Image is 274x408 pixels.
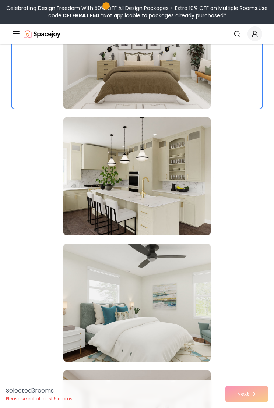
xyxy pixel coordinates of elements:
p: Selected 3 room s [6,386,73,395]
span: *Not applicable to packages already purchased* [99,12,226,19]
span: Use code: [48,4,268,19]
a: Spacejoy [24,26,60,41]
p: Please select at least 5 rooms [6,396,73,402]
nav: Global [12,24,262,44]
b: CELEBRATE50 [63,12,99,19]
img: Room room-38 [63,244,211,362]
div: Celebrating Design Freedom With 50% OFF All Design Packages + Extra 10% OFF on Multiple Rooms. [3,4,271,19]
img: Spacejoy Logo [24,26,60,41]
img: Room room-37 [63,117,211,235]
